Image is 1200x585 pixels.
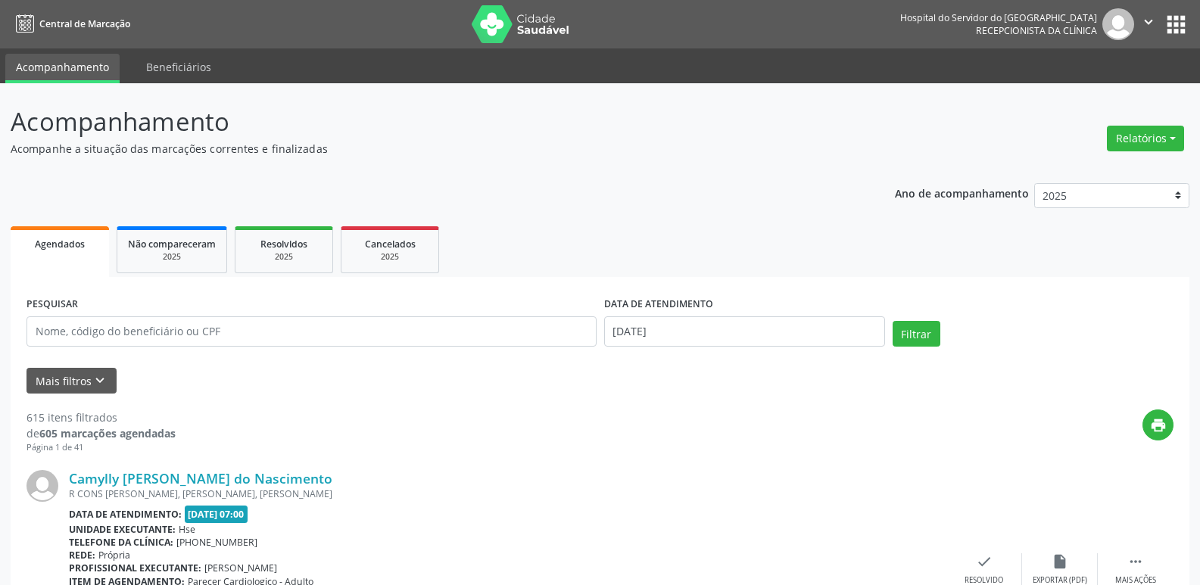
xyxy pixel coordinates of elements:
span: Recepcionista da clínica [976,24,1097,37]
button: Filtrar [893,321,940,347]
strong: 605 marcações agendadas [39,426,176,440]
label: PESQUISAR [26,293,78,316]
span: Não compareceram [128,238,216,250]
span: [PHONE_NUMBER] [176,536,257,549]
div: R CONS [PERSON_NAME], [PERSON_NAME], [PERSON_NAME] [69,487,946,500]
a: Camylly [PERSON_NAME] do Nascimento [69,470,332,487]
a: Beneficiários [136,54,222,80]
b: Profissional executante: [69,562,201,574]
i: insert_drive_file [1052,553,1068,570]
i: check [976,553,993,570]
div: 2025 [128,251,216,263]
div: Página 1 de 41 [26,441,176,454]
i:  [1140,14,1157,30]
button: apps [1163,11,1189,38]
i: keyboard_arrow_down [92,372,108,389]
button: print [1142,409,1174,440]
div: Hospital do Servidor do [GEOGRAPHIC_DATA] [900,11,1097,24]
label: DATA DE ATENDIMENTO [604,293,713,316]
span: Central de Marcação [39,17,130,30]
a: Acompanhamento [5,54,120,83]
p: Ano de acompanhamento [895,183,1029,202]
b: Telefone da clínica: [69,536,173,549]
img: img [1102,8,1134,40]
span: Agendados [35,238,85,250]
div: 615 itens filtrados [26,409,176,425]
b: Rede: [69,549,95,562]
span: [DATE] 07:00 [185,506,248,523]
span: [PERSON_NAME] [204,562,277,574]
b: Data de atendimento: [69,508,182,521]
p: Acompanhamento [11,103,836,141]
span: Resolvidos [260,238,307,250]
span: Própria [98,549,130,562]
div: de [26,425,176,441]
span: Hse [179,523,195,536]
input: Nome, código do beneficiário ou CPF [26,316,597,347]
input: Selecione um intervalo [604,316,885,347]
img: img [26,470,58,502]
i: print [1150,417,1167,434]
div: 2025 [246,251,322,263]
p: Acompanhe a situação das marcações correntes e finalizadas [11,141,836,157]
b: Unidade executante: [69,523,176,536]
a: Central de Marcação [11,11,130,36]
button: Relatórios [1107,126,1184,151]
i:  [1127,553,1144,570]
span: Cancelados [365,238,416,250]
button:  [1134,8,1163,40]
button: Mais filtroskeyboard_arrow_down [26,368,117,394]
div: 2025 [352,251,428,263]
